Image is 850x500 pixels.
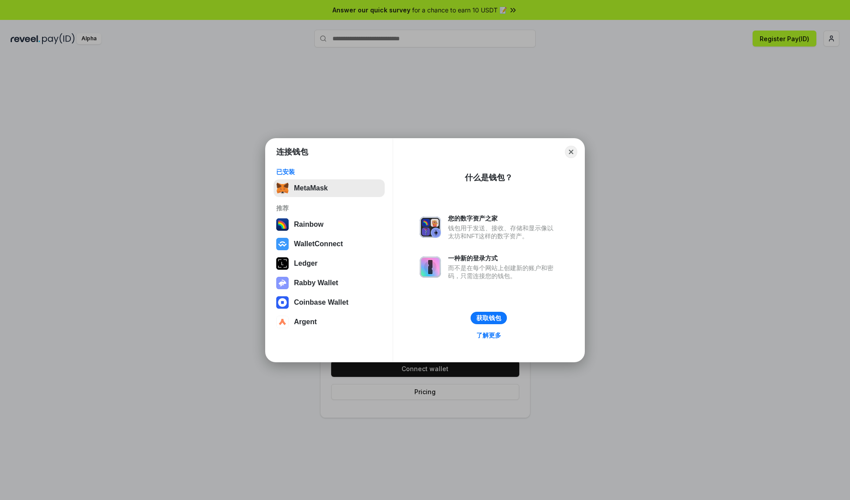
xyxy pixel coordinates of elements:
[274,179,385,197] button: MetaMask
[448,214,558,222] div: 您的数字资产之家
[276,204,382,212] div: 推荐
[274,255,385,272] button: Ledger
[294,298,348,306] div: Coinbase Wallet
[294,260,317,267] div: Ledger
[276,257,289,270] img: svg+xml,%3Csvg%20xmlns%3D%22http%3A%2F%2Fwww.w3.org%2F2000%2Fsvg%22%20width%3D%2228%22%20height%3...
[465,172,513,183] div: 什么是钱包？
[276,277,289,289] img: svg+xml,%3Csvg%20xmlns%3D%22http%3A%2F%2Fwww.w3.org%2F2000%2Fsvg%22%20fill%3D%22none%22%20viewBox...
[276,147,308,157] h1: 连接钱包
[276,182,289,194] img: svg+xml,%3Csvg%20fill%3D%22none%22%20height%3D%2233%22%20viewBox%3D%220%200%2035%2033%22%20width%...
[276,218,289,231] img: svg+xml,%3Csvg%20width%3D%22120%22%20height%3D%22120%22%20viewBox%3D%220%200%20120%20120%22%20fil...
[274,235,385,253] button: WalletConnect
[565,146,577,158] button: Close
[471,312,507,324] button: 获取钱包
[274,313,385,331] button: Argent
[476,314,501,322] div: 获取钱包
[294,184,328,192] div: MetaMask
[420,217,441,238] img: svg+xml,%3Csvg%20xmlns%3D%22http%3A%2F%2Fwww.w3.org%2F2000%2Fsvg%22%20fill%3D%22none%22%20viewBox...
[276,238,289,250] img: svg+xml,%3Csvg%20width%3D%2228%22%20height%3D%2228%22%20viewBox%3D%220%200%2028%2028%22%20fill%3D...
[420,256,441,278] img: svg+xml,%3Csvg%20xmlns%3D%22http%3A%2F%2Fwww.w3.org%2F2000%2Fsvg%22%20fill%3D%22none%22%20viewBox...
[274,294,385,311] button: Coinbase Wallet
[471,329,506,341] a: 了解更多
[276,168,382,176] div: 已安装
[294,318,317,326] div: Argent
[294,221,324,229] div: Rainbow
[476,331,501,339] div: 了解更多
[294,240,343,248] div: WalletConnect
[276,316,289,328] img: svg+xml,%3Csvg%20width%3D%2228%22%20height%3D%2228%22%20viewBox%3D%220%200%2028%2028%22%20fill%3D...
[274,216,385,233] button: Rainbow
[276,296,289,309] img: svg+xml,%3Csvg%20width%3D%2228%22%20height%3D%2228%22%20viewBox%3D%220%200%2028%2028%22%20fill%3D...
[274,274,385,292] button: Rabby Wallet
[448,254,558,262] div: 一种新的登录方式
[294,279,338,287] div: Rabby Wallet
[448,264,558,280] div: 而不是在每个网站上创建新的账户和密码，只需连接您的钱包。
[448,224,558,240] div: 钱包用于发送、接收、存储和显示像以太坊和NFT这样的数字资产。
